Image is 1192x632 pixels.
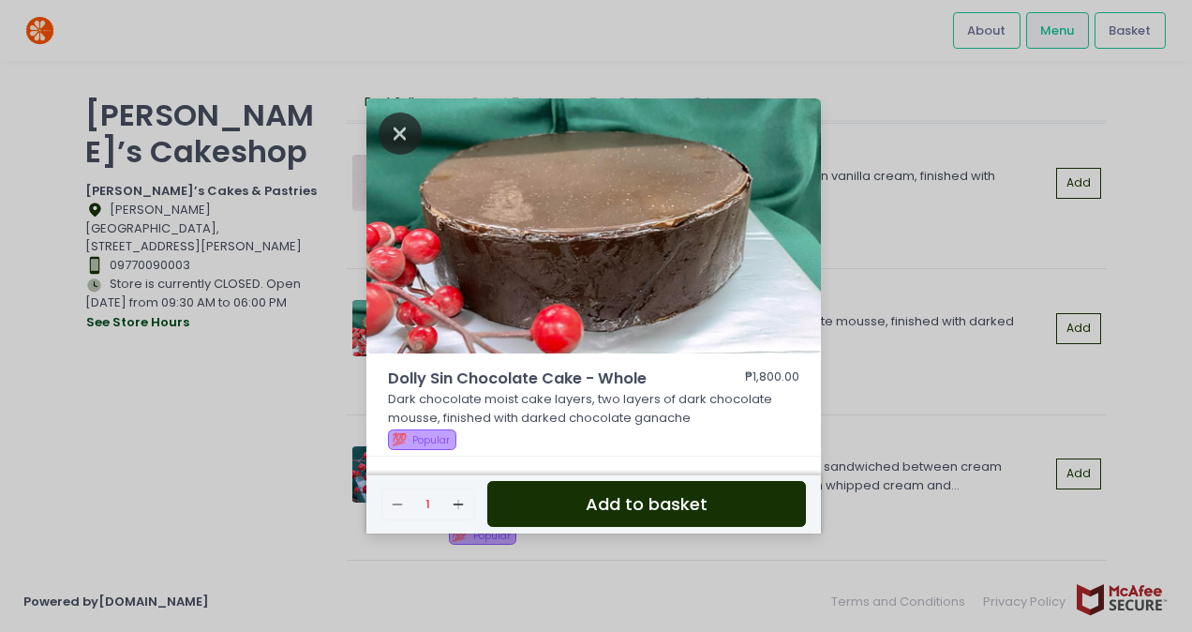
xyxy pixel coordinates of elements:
[392,430,407,448] span: 💯
[487,481,806,527] button: Add to basket
[388,390,800,427] p: Dark chocolate moist cake layers, two layers of dark chocolate mousse, finished with darked choco...
[366,98,821,354] img: Dolly Sin Chocolate Cake - Whole
[745,368,799,390] div: ₱1,800.00
[412,433,450,447] span: Popular
[379,123,422,142] button: Close
[388,368,697,390] span: Dolly Sin Chocolate Cake - Whole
